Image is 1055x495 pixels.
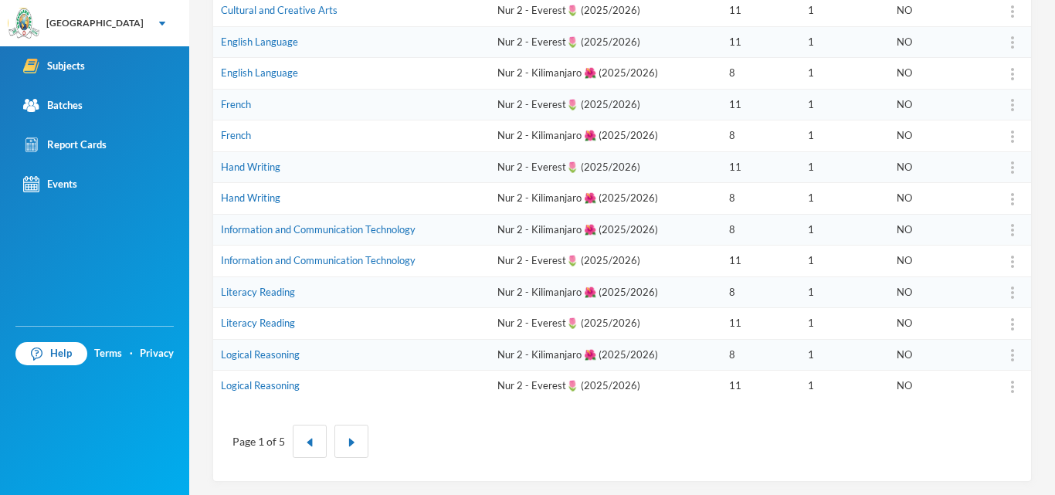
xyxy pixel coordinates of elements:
td: 1 [800,214,888,246]
a: English Language [221,66,298,79]
td: 8 [721,183,801,215]
img: more_vert [1011,349,1014,361]
td: 8 [721,120,801,152]
td: Nur 2 - Kilimanjaro 🌺 (2025/2026) [490,276,721,308]
div: Subjects [23,58,85,74]
td: 11 [721,308,801,340]
a: Literacy Reading [221,286,295,298]
a: Information and Communication Technology [221,223,416,236]
img: more_vert [1011,68,1014,80]
a: English Language [221,36,298,48]
td: 1 [800,308,888,340]
td: 1 [800,371,888,402]
a: Logical Reasoning [221,379,300,392]
td: 1 [800,120,888,152]
td: NO [889,339,982,371]
div: Report Cards [23,137,107,153]
a: Logical Reasoning [221,348,300,361]
img: more_vert [1011,381,1014,393]
div: Page 1 of 5 [232,433,285,449]
td: 1 [800,151,888,183]
td: NO [889,308,982,340]
a: Hand Writing [221,161,280,173]
a: Cultural and Creative Arts [221,4,338,16]
a: Information and Communication Technology [221,254,416,266]
img: more_vert [1011,318,1014,331]
td: Nur 2 - Everest🌷 (2025/2026) [490,308,721,340]
img: more_vert [1011,193,1014,205]
td: Nur 2 - Kilimanjaro 🌺 (2025/2026) [490,58,721,90]
td: NO [889,89,982,120]
a: French [221,98,251,110]
img: more_vert [1011,256,1014,268]
td: NO [889,120,982,152]
td: 1 [800,276,888,308]
td: Nur 2 - Kilimanjaro 🌺 (2025/2026) [490,339,721,371]
td: Nur 2 - Everest🌷 (2025/2026) [490,246,721,277]
a: French [221,129,251,141]
td: NO [889,58,982,90]
td: 1 [800,26,888,58]
td: 8 [721,339,801,371]
td: 1 [800,89,888,120]
div: Batches [23,97,83,114]
td: 8 [721,276,801,308]
td: 8 [721,58,801,90]
td: 1 [800,183,888,215]
img: more_vert [1011,5,1014,18]
td: 11 [721,26,801,58]
td: NO [889,246,982,277]
td: NO [889,183,982,215]
td: 11 [721,89,801,120]
a: Privacy [140,346,174,361]
td: Nur 2 - Kilimanjaro 🌺 (2025/2026) [490,120,721,152]
td: Nur 2 - Everest🌷 (2025/2026) [490,26,721,58]
a: Help [15,342,87,365]
a: Hand Writing [221,192,280,204]
div: · [130,346,133,361]
td: 8 [721,214,801,246]
td: NO [889,151,982,183]
img: more_vert [1011,99,1014,111]
img: more_vert [1011,36,1014,49]
td: NO [889,371,982,402]
td: Nur 2 - Everest🌷 (2025/2026) [490,151,721,183]
img: more_vert [1011,131,1014,143]
td: 1 [800,246,888,277]
img: logo [8,8,39,39]
img: more_vert [1011,224,1014,236]
img: more_vert [1011,286,1014,299]
td: Nur 2 - Kilimanjaro 🌺 (2025/2026) [490,214,721,246]
td: 11 [721,371,801,402]
td: 1 [800,339,888,371]
td: 11 [721,151,801,183]
img: more_vert [1011,161,1014,174]
a: Terms [94,346,122,361]
td: NO [889,276,982,308]
div: Events [23,176,77,192]
td: Nur 2 - Everest🌷 (2025/2026) [490,89,721,120]
td: NO [889,26,982,58]
td: 11 [721,246,801,277]
td: Nur 2 - Kilimanjaro 🌺 (2025/2026) [490,183,721,215]
td: Nur 2 - Everest🌷 (2025/2026) [490,371,721,402]
a: Literacy Reading [221,317,295,329]
td: NO [889,214,982,246]
td: 1 [800,58,888,90]
div: [GEOGRAPHIC_DATA] [46,16,144,30]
